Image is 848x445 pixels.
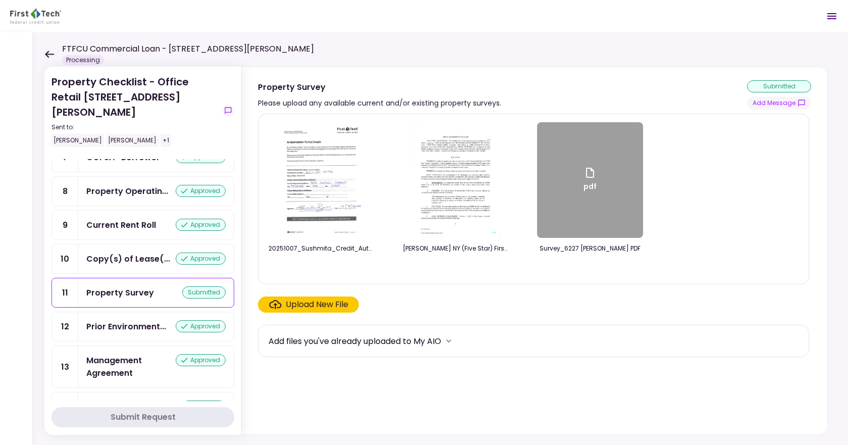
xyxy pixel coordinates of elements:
div: Management Agreement [86,354,176,379]
div: Property Survey [258,81,501,93]
div: Processing [62,55,104,65]
div: Survey_6227 Thompson.PDF [537,244,643,253]
div: approved [176,219,226,231]
div: Property Survey [86,286,154,299]
button: show-messages [747,96,811,110]
a: 12Prior Environmental Phase I and/or Phase IIapproved [51,312,234,341]
div: Copy(s) of Lease(s) and Amendment(s) [86,253,170,265]
div: Sent to: [51,123,218,132]
div: approved [176,320,226,332]
div: 13 [52,346,78,387]
div: Submit Request [111,411,176,423]
div: 10 [52,244,78,273]
div: 20251007_Sushmita_Credit_Authorization.pdf [269,244,375,253]
div: 9 [52,211,78,239]
div: Prior Environmental Phase I and/or Phase II [86,320,166,333]
div: Please upload any available current and/or existing property surveys. [258,97,501,109]
div: Property Checklist - Office Retail [STREET_ADDRESS][PERSON_NAME] [51,74,218,147]
div: submitted [182,286,226,299]
a: 8Property Operating Statementsapproved [51,176,234,206]
div: approved [176,185,226,197]
a: 9Current Rent Rollapproved [51,210,234,240]
div: submitted [747,80,811,92]
a: 14Property Hazard Insurance Policy and Liability Insurance Policysubmitted [51,392,234,422]
div: 14 [52,392,78,421]
button: show-messages [222,105,234,117]
img: Partner icon [10,9,61,24]
div: Property Hazard Insurance Policy and Liability Insurance Policy [86,401,166,413]
h1: FTFCU Commercial Loan - [STREET_ADDRESS][PERSON_NAME] [62,43,314,55]
div: 11 [52,278,78,307]
div: approved [176,354,226,366]
button: Open menu [820,4,844,28]
div: Upload New File [286,299,348,311]
div: submitted [182,401,226,413]
button: more [441,333,456,349]
div: pdf [584,167,597,194]
div: [PERSON_NAME] [106,134,158,147]
a: 11Property Surveysubmitted [51,278,234,308]
div: Add files you've already uploaded to My AIO [269,335,441,348]
div: Property Operating Statements [86,185,168,197]
span: Click here to upload the required document [258,296,359,313]
div: 12 [52,312,78,341]
div: 8 [52,177,78,206]
button: Submit Request [51,407,234,427]
a: 13Management Agreementapproved [51,345,234,388]
div: approved [176,253,226,265]
div: Current Rent Roll [86,219,156,231]
div: [PERSON_NAME] [51,134,104,147]
div: +1 [161,134,171,147]
div: Property SurveyPlease upload any available current and/or existing property surveys.submittedshow... [241,67,828,435]
a: 10Copy(s) of Lease(s) and Amendment(s)approved [51,244,234,274]
div: DeWitt NY (Five Star) First Amendment to Lease - dated 07-09-18 (4839-6066-7245 1).pdf [403,244,509,253]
